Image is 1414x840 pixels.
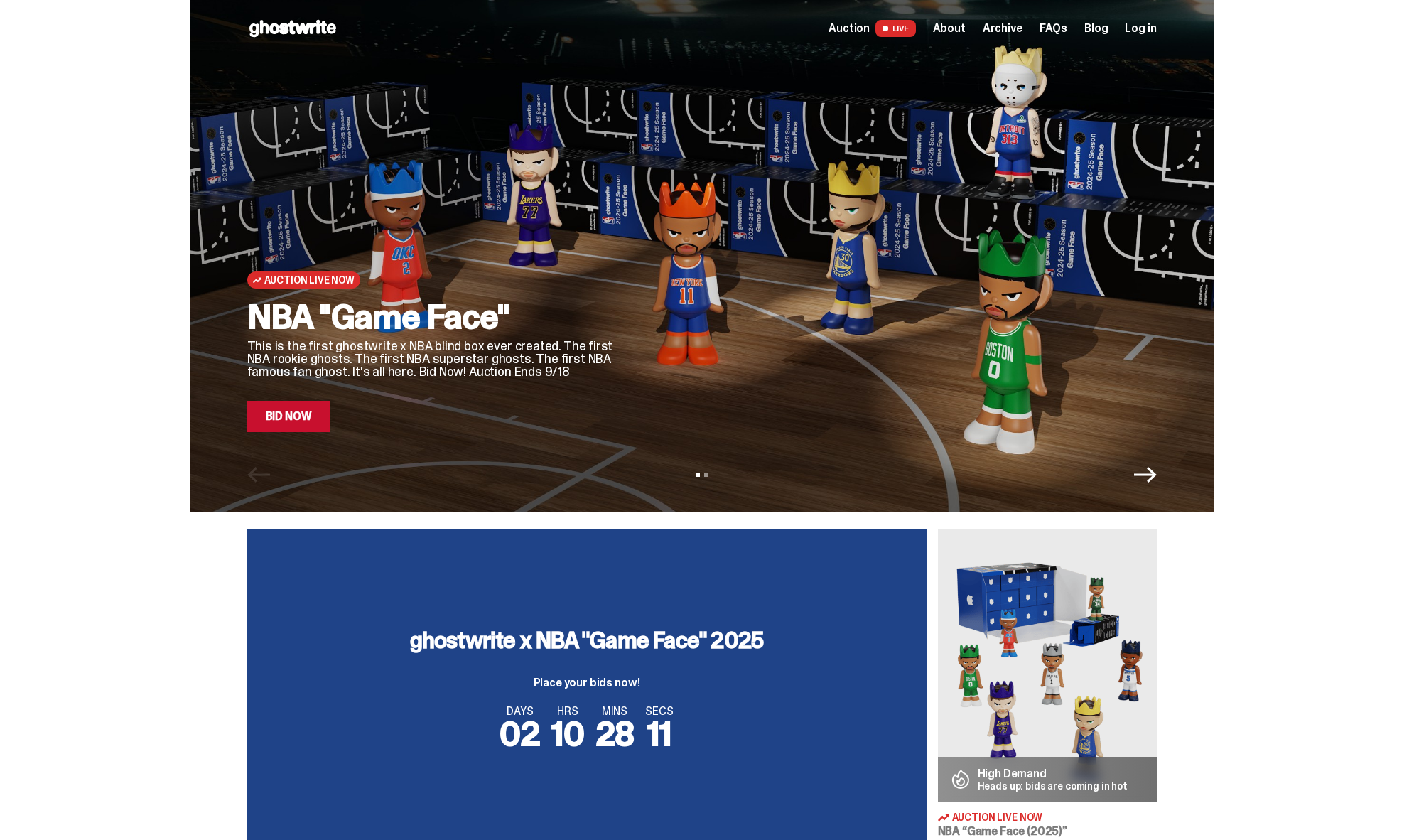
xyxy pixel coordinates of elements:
img: Game Face (2025) [938,529,1157,802]
button: View slide 1 [696,473,700,477]
a: Bid Now [247,401,330,432]
span: 28 [595,711,635,756]
p: Heads up: bids are coming in hot [978,781,1128,791]
span: Auction Live Now [952,812,1043,822]
h2: NBA "Game Face" [247,300,617,334]
span: 11 [647,711,671,756]
a: Blog [1084,23,1108,34]
h3: ghostwrite x NBA "Game Face" 2025 [410,629,764,652]
a: Log in [1125,23,1156,34]
span: Auction Live Now [264,274,355,286]
p: This is the first ghostwrite x NBA blind box ever created. The first NBA rookie ghosts. The first... [247,340,617,378]
p: High Demand [978,768,1128,780]
span: DAYS [500,706,540,717]
a: Auction LIVE [829,20,915,37]
span: MINS [595,706,635,717]
a: About [933,23,966,34]
span: SECS [645,706,673,717]
p: Place your bids now! [410,677,764,689]
a: FAQs [1040,23,1067,34]
button: Next [1134,463,1157,486]
span: Auction [829,23,870,34]
a: Archive [983,23,1022,34]
span: 10 [551,711,584,756]
h3: NBA “Game Face (2025)” [938,826,1157,837]
span: LIVE [875,20,916,37]
button: View slide 2 [704,473,708,477]
span: 02 [500,711,540,756]
span: HRS [551,706,584,717]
